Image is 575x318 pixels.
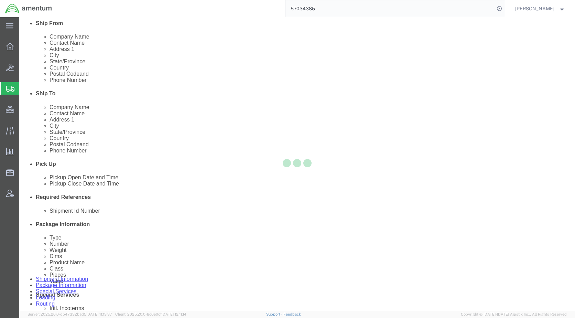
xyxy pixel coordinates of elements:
span: Server: 2025.20.0-db47332bad5 [28,312,112,316]
button: [PERSON_NAME] [515,4,566,13]
span: [DATE] 11:13:37 [86,312,112,316]
span: Kent Gilman [515,5,554,12]
a: Feedback [283,312,301,316]
span: Copyright © [DATE]-[DATE] Agistix Inc., All Rights Reserved [461,311,567,317]
a: Support [266,312,283,316]
span: Client: 2025.20.0-8c6e0cf [115,312,186,316]
input: Search for shipment number, reference number [285,0,495,17]
span: [DATE] 12:11:14 [162,312,186,316]
img: logo [5,3,52,14]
